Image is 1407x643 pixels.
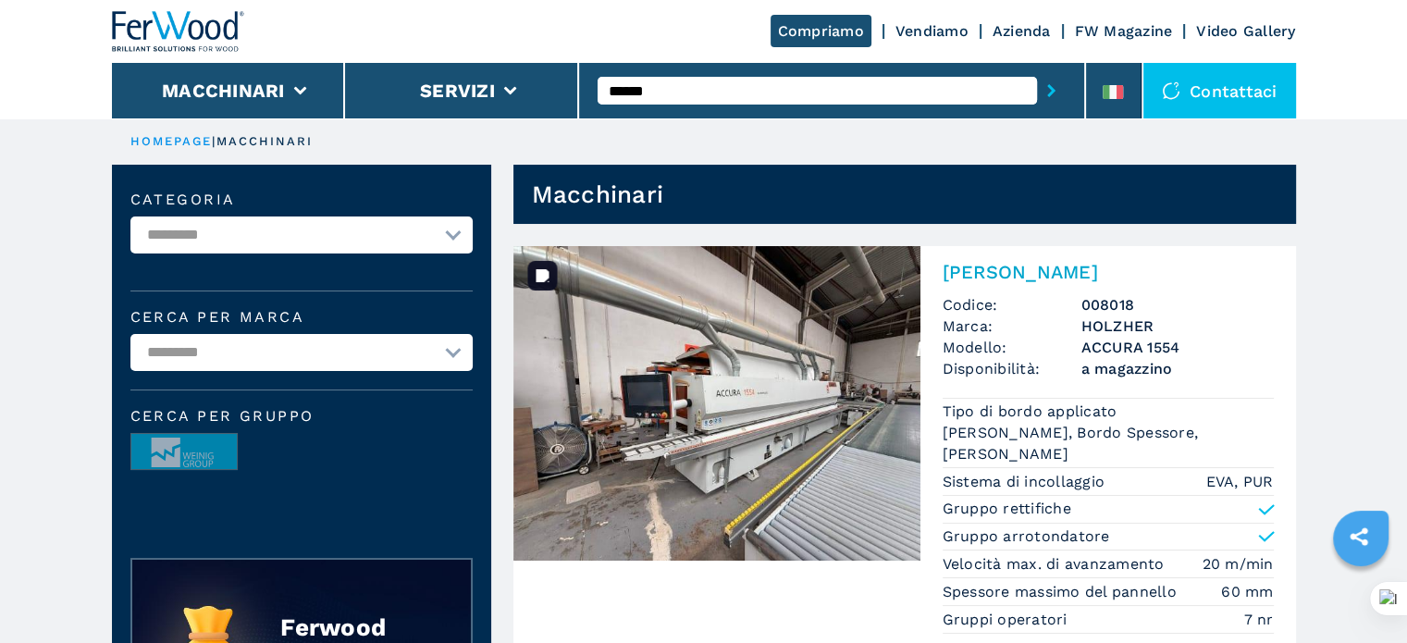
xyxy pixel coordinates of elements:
[943,499,1071,519] p: Gruppo rettifiche
[1196,22,1295,40] a: Video Gallery
[943,315,1081,337] span: Marca:
[943,402,1122,422] p: Tipo di bordo applicato
[1203,553,1274,575] em: 20 m/min
[1244,609,1274,630] em: 7 nr
[1081,358,1274,379] span: a magazzino
[943,582,1182,602] p: Spessore massimo del pannello
[1081,337,1274,358] h3: ACCURA 1554
[420,80,495,102] button: Servizi
[532,179,664,209] h1: Macchinari
[943,554,1169,575] p: Velocità max. di avanzamento
[216,133,314,150] p: macchinari
[513,246,920,561] img: Bordatrice Singola HOLZHER ACCURA 1554
[1075,22,1173,40] a: FW Magazine
[112,11,245,52] img: Ferwood
[943,422,1274,464] em: [PERSON_NAME], Bordo Spessore, [PERSON_NAME]
[1037,69,1066,112] button: submit-button
[943,294,1081,315] span: Codice:
[1162,81,1180,100] img: Contattaci
[1336,513,1382,560] a: sharethis
[130,409,473,424] span: Cerca per Gruppo
[943,358,1081,379] span: Disponibilità:
[130,134,213,148] a: HOMEPAGE
[943,610,1072,630] p: Gruppi operatori
[943,337,1081,358] span: Modello:
[1143,63,1296,118] div: Contattaci
[130,310,473,325] label: Cerca per marca
[943,472,1110,492] p: Sistema di incollaggio
[1221,581,1273,602] em: 60 mm
[212,134,216,148] span: |
[130,192,473,207] label: Categoria
[895,22,969,40] a: Vendiamo
[943,526,1110,547] p: Gruppo arrotondatore
[131,434,237,471] img: image
[162,80,285,102] button: Macchinari
[1081,315,1274,337] h3: HOLZHER
[1081,294,1274,315] h3: 008018
[943,261,1274,283] h2: [PERSON_NAME]
[1206,471,1274,492] em: EVA, PUR
[993,22,1051,40] a: Azienda
[771,15,871,47] a: Compriamo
